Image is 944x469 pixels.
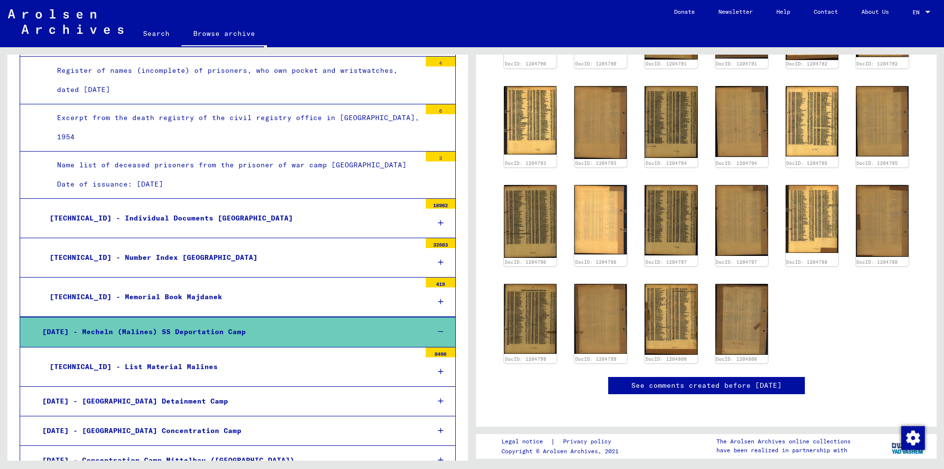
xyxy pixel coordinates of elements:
div: Register of names (incomplete) of prisoners, who own pocket and wristwatches, dated [DATE] [50,61,421,99]
a: DocID: 1204795 [786,160,827,166]
img: yv_logo.png [889,434,926,458]
span: EN [913,9,923,16]
a: DocID: 1204790 [505,61,546,66]
a: DocID: 1204798 [786,259,827,265]
div: [TECHNICAL_ID] - Memorial Book Majdanek [42,287,421,307]
div: | [501,437,623,447]
img: 002.jpg [574,284,627,354]
img: 001.jpg [504,185,557,258]
a: DocID: 1204793 [575,160,617,166]
a: DocID: 1204796 [575,259,617,265]
img: 002.jpg [574,86,627,159]
a: DocID: 1204794 [716,160,757,166]
img: 001.jpg [645,284,697,355]
a: DocID: 1204790 [575,61,617,66]
a: DocID: 1204800 [716,356,757,362]
div: 4 [426,57,455,66]
div: Excerpt from the death registry of the civil registry office in [GEOGRAPHIC_DATA], 1954 [50,108,421,147]
a: Browse archive [181,22,267,47]
a: See comments created before [DATE] [631,380,782,391]
a: DocID: 1204799 [575,356,617,362]
img: 002.jpg [715,86,768,157]
img: 001.jpg [645,86,697,158]
p: have been realized in partnership with [716,446,851,455]
img: 001.jpg [504,86,557,155]
div: [DATE] - Mecheln (Malines) SS Deportation Camp [35,322,422,342]
a: DocID: 1204792 [786,61,827,66]
p: Copyright © Arolsen Archives, 2021 [501,447,623,456]
a: Legal notice [501,437,551,447]
a: DocID: 1204792 [856,61,898,66]
div: [DATE] - [GEOGRAPHIC_DATA] Detainment Camp [35,392,422,411]
a: DocID: 1204793 [505,160,546,166]
div: [TECHNICAL_ID] - Individual Documents [GEOGRAPHIC_DATA] [42,209,421,228]
img: Change consent [901,426,925,450]
a: DocID: 1204797 [716,259,757,265]
div: 32683 [426,238,455,248]
img: 002.jpg [856,185,909,257]
p: The Arolsen Archives online collections [716,437,851,446]
a: DocID: 1204797 [646,259,687,265]
div: Name list of deceased prisoners from the prisoner of war camp [GEOGRAPHIC_DATA] Date of issuance:... [50,156,421,194]
img: 002.jpg [856,86,909,156]
a: DocID: 1204791 [646,61,687,66]
a: DocID: 1204800 [646,356,687,362]
a: Privacy policy [555,437,623,447]
div: 3 [426,152,455,161]
img: 002.jpg [574,185,627,254]
img: 002.jpg [715,185,768,256]
a: DocID: 1204798 [856,259,898,265]
a: DocID: 1204791 [716,61,757,66]
a: DocID: 1204794 [646,160,687,166]
div: 419 [426,278,455,287]
img: 001.jpg [504,284,557,354]
a: DocID: 1204796 [505,259,546,265]
a: Search [131,22,181,45]
img: 001.jpg [786,185,838,253]
div: [TECHNICAL_ID] - Number Index [GEOGRAPHIC_DATA] [42,248,421,267]
img: 001.jpg [645,185,697,255]
a: DocID: 1204795 [856,160,898,166]
div: 18982 [426,199,455,209]
div: [DATE] - [GEOGRAPHIC_DATA] Concentration Camp [35,421,422,440]
img: 002.jpg [715,284,768,355]
div: [TECHNICAL_ID] - List Material Malines [42,357,421,376]
img: 001.jpg [786,86,838,156]
div: 8496 [426,347,455,357]
img: Arolsen_neg.svg [8,9,123,34]
a: DocID: 1204799 [505,356,546,362]
div: 6 [426,104,455,114]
